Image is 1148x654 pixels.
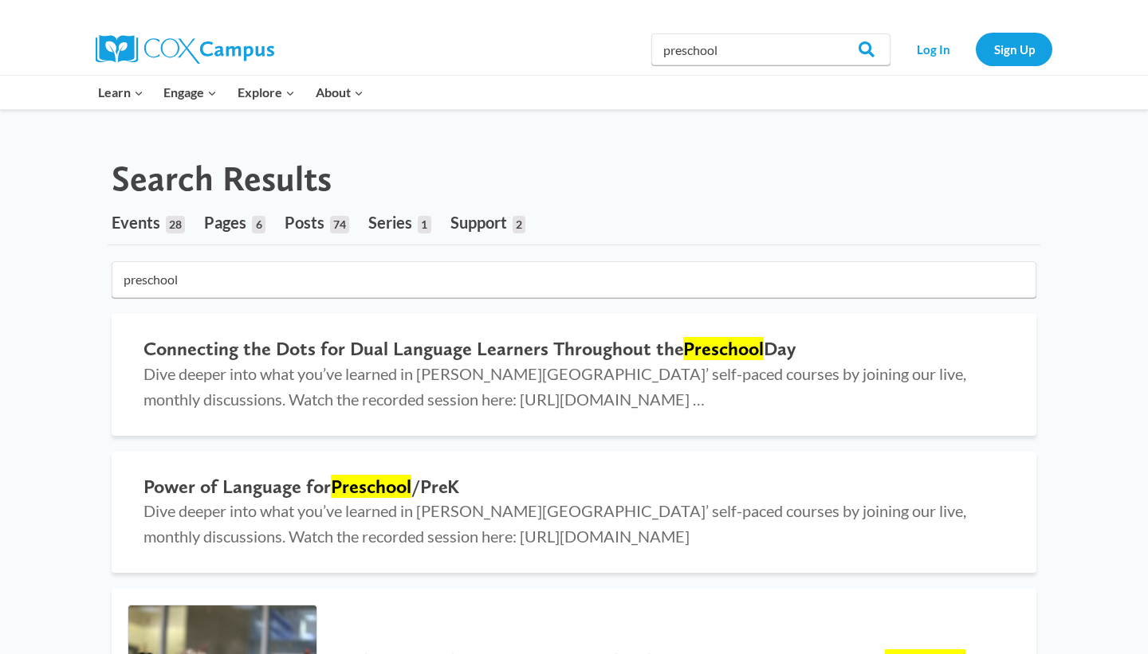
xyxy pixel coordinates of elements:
button: Child menu of Explore [227,76,305,109]
nav: Primary Navigation [88,76,373,109]
a: Sign Up [976,33,1052,65]
span: Pages [204,213,246,232]
mark: Preschool [683,337,764,360]
a: Support2 [450,200,525,245]
span: Support [450,213,507,232]
span: 6 [252,216,265,233]
a: Events28 [112,200,185,245]
h2: Power of Language for /PreK [143,476,1005,499]
a: Series1 [368,200,431,245]
button: Child menu of Learn [88,76,154,109]
span: Posts [285,213,324,232]
input: Search Cox Campus [651,33,890,65]
span: Dive deeper into what you’ve learned in [PERSON_NAME][GEOGRAPHIC_DATA]’ self-paced courses by joi... [143,364,966,409]
a: Power of Language forPreschool/PreK Dive deeper into what you’ve learned in [PERSON_NAME][GEOGRAP... [112,452,1036,574]
button: Child menu of About [305,76,374,109]
span: Series [368,213,412,232]
button: Child menu of Engage [154,76,228,109]
span: 28 [166,216,185,233]
a: Posts74 [285,200,349,245]
h2: Connecting the Dots for Dual Language Learners Throughout the Day [143,338,1005,361]
mark: Preschool [331,475,411,498]
a: Pages6 [204,200,265,245]
img: Cox Campus [96,35,274,64]
span: 2 [513,216,525,233]
nav: Secondary Navigation [898,33,1052,65]
input: Search for... [112,261,1036,298]
span: Dive deeper into what you’ve learned in [PERSON_NAME][GEOGRAPHIC_DATA]’ self-paced courses by joi... [143,501,966,546]
a: Connecting the Dots for Dual Language Learners Throughout thePreschoolDay Dive deeper into what y... [112,314,1036,436]
span: Events [112,213,160,232]
span: 1 [418,216,431,233]
span: 74 [330,216,349,233]
h1: Search Results [112,158,332,200]
a: Log In [898,33,968,65]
